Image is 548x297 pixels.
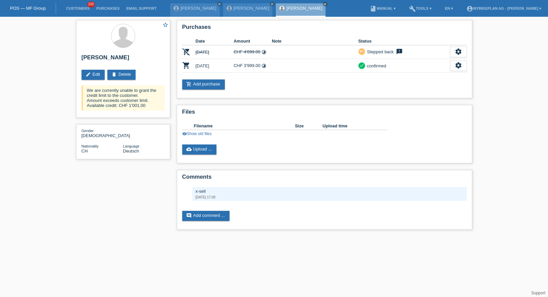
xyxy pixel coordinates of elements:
a: commentAdd comment ... [182,211,230,221]
i: check [359,63,364,68]
div: [DATE] 17:09 [196,195,463,199]
a: Email Support [123,6,160,10]
a: EN ▾ [442,6,456,10]
h2: Comments [182,174,467,184]
i: add_shopping_cart [186,81,192,87]
span: Gender [82,129,94,133]
i: Instalments (48 instalments) [261,50,266,55]
h2: Files [182,109,467,119]
a: Customers [63,6,93,10]
td: [DATE] [196,45,234,59]
i: POSP00026965 [182,61,190,69]
i: Instalments (48 instalments) [261,63,266,68]
a: Purchases [93,6,123,10]
i: comment [186,213,192,218]
a: close [217,2,222,6]
th: Size [295,122,322,130]
a: editEdit [82,70,105,80]
i: close [218,2,221,6]
i: edit [86,72,91,77]
i: settings [455,62,462,69]
span: Deutsch [123,148,139,154]
i: book [370,5,377,12]
td: CHF 3'999.00 [234,59,272,73]
span: Language [123,144,140,148]
a: visibilityShow old files [182,131,212,136]
i: cloud_upload [186,146,192,152]
a: POS — MF Group [10,6,46,11]
div: x-sell [196,189,463,194]
a: close [323,2,328,6]
div: [DEMOGRAPHIC_DATA] [82,128,123,138]
a: add_shopping_cartAdd purchase [182,79,225,90]
a: deleteDelete [107,70,136,80]
div: confirmed [365,62,386,69]
i: POSP00026895 [182,48,190,56]
th: Filename [194,122,295,130]
th: Upload time [322,122,378,130]
i: feedback [395,48,403,55]
th: Note [272,37,358,45]
i: settings [455,48,462,55]
h2: Purchases [182,24,467,34]
a: [PERSON_NAME] [234,6,269,11]
a: star_border [162,22,168,29]
i: visibility [182,131,187,136]
span: Nationality [82,144,99,148]
i: delete [111,72,117,77]
a: cloud_uploadUpload ... [182,144,217,155]
i: build [409,5,416,12]
td: CHF 4'099.00 [234,45,272,59]
h2: [PERSON_NAME] [82,54,165,64]
i: undo [359,49,364,54]
a: close [270,2,275,6]
th: Amount [234,37,272,45]
i: star_border [162,22,168,28]
i: account_circle [466,5,473,12]
a: account_circleMybikeplan AG - [PERSON_NAME] ▾ [463,6,545,10]
a: bookManual ▾ [366,6,399,10]
th: Status [358,37,450,45]
span: 100 [87,2,95,7]
a: [PERSON_NAME] [181,6,216,11]
span: Switzerland [82,148,88,154]
div: We are currently unable to grant the credit limit to the customer. Amount exceeds customer limit.... [82,85,165,111]
th: Date [196,37,234,45]
div: Stepped back [365,48,394,55]
a: [PERSON_NAME] [286,6,322,11]
a: Support [531,291,545,295]
td: [DATE] [196,59,234,73]
a: buildTools ▾ [406,6,435,10]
